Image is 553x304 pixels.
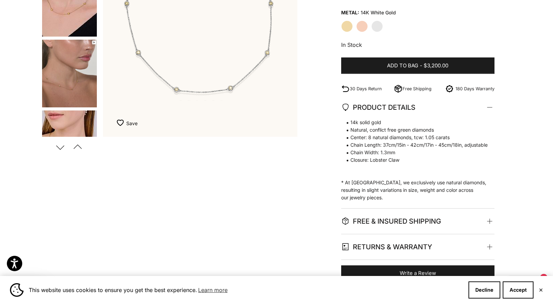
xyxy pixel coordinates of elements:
[341,241,432,253] span: RETURNS & WARRANTY
[455,85,494,92] p: 180 Days Warranty
[117,119,126,126] img: wishlist
[42,40,97,107] img: #YellowGold #RoseGold #WhiteGold
[503,281,533,299] button: Accept
[41,39,98,108] button: Go to item 6
[387,62,418,70] span: Add to bag
[341,134,488,141] span: Center: 8 natural diamonds, tcw: 1.05 carats
[41,110,98,179] button: Go to item 7
[341,209,494,234] summary: FREE & INSURED SHIPPING
[341,57,494,74] button: Add to bag-$3,200.00
[341,102,415,113] span: PRODUCT DETAILS
[424,62,448,70] span: $3,200.00
[361,8,396,18] variant-option-value: 14K White Gold
[341,126,488,134] span: Natural, conflict free green diamonds
[341,234,494,260] summary: RETURNS & WARRANTY
[10,283,24,297] img: Cookie banner
[341,119,488,201] p: * At [GEOGRAPHIC_DATA], we exclusively use natural diamonds, resulting in slight variations in si...
[402,85,432,92] p: Free Shipping
[539,288,543,292] button: Close
[341,95,494,120] summary: PRODUCT DETAILS
[468,281,500,299] button: Decline
[341,215,441,227] span: FREE & INSURED SHIPPING
[341,149,488,156] span: Chain Width: 1.3mm
[42,110,97,178] img: #YellowGold #RoseGold #WhiteGold
[117,116,138,130] button: Add to Wishlist
[341,265,494,282] a: Write a Review
[341,119,488,126] span: 14k solid gold
[341,8,359,18] legend: Metal:
[341,156,488,164] span: Closure: Lobster Claw
[29,285,463,295] span: This website uses cookies to ensure you get the best experience.
[341,40,494,49] p: In Stock
[350,85,382,92] p: 30 Days Return
[197,285,229,295] a: Learn more
[341,141,488,149] span: Chain Length: 37cm/15in - 42cm/17in - 45cm/18in, adjustable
